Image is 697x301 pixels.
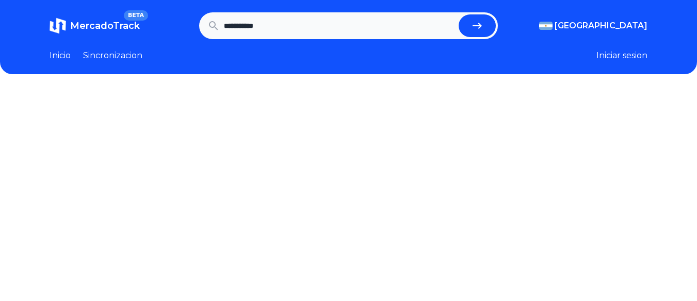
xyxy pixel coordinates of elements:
[50,49,71,62] a: Inicio
[539,22,553,30] img: Argentina
[124,10,148,21] span: BETA
[83,49,142,62] a: Sincronizacion
[50,18,140,34] a: MercadoTrackBETA
[539,20,647,32] button: [GEOGRAPHIC_DATA]
[555,20,647,32] span: [GEOGRAPHIC_DATA]
[50,18,66,34] img: MercadoTrack
[70,20,140,31] span: MercadoTrack
[596,49,647,62] button: Iniciar sesion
